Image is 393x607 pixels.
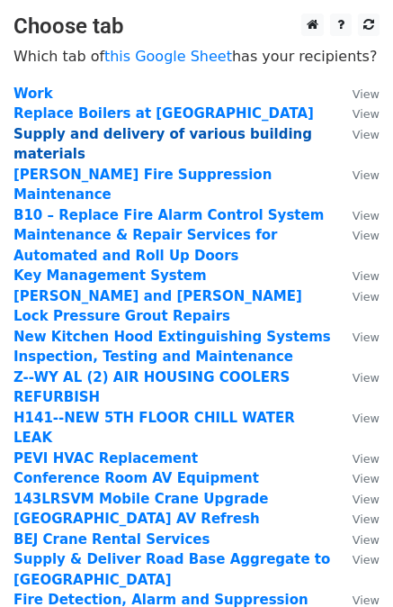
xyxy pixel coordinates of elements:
[13,511,260,527] a: [GEOGRAPHIC_DATA] AV Refresh
[353,472,380,485] small: View
[335,267,380,284] a: View
[13,126,312,163] a: Supply and delivery of various building materials
[13,47,380,66] p: Which tab of has your recipients?
[353,290,380,303] small: View
[335,227,380,243] a: View
[335,105,380,122] a: View
[13,105,314,122] a: Replace Boilers at [GEOGRAPHIC_DATA]
[335,450,380,467] a: View
[13,551,330,588] a: Supply & Deliver Road Base Aggregate to [GEOGRAPHIC_DATA]
[13,227,277,264] a: Maintenance & Repair Services for Automated and Roll Up Doors
[353,87,380,101] small: View
[353,331,380,344] small: View
[353,512,380,526] small: View
[335,410,380,426] a: View
[335,470,380,486] a: View
[303,521,393,607] div: Widget de chat
[353,452,380,466] small: View
[13,329,331,366] a: New Kitchen Hood Extinguishing Systems Inspection, Testing and Maintenance
[335,86,380,102] a: View
[13,491,268,507] a: 143LRSVM Mobile Crane Upgrade
[13,470,259,486] a: Conference Room AV Equipment
[353,269,380,283] small: View
[13,288,302,325] a: [PERSON_NAME] and [PERSON_NAME] Lock Pressure Grout Repairs
[335,126,380,142] a: View
[13,369,290,406] a: Z--WY AL (2) AIR HOUSING COOLERS REFURBISH
[353,209,380,222] small: View
[353,229,380,242] small: View
[335,167,380,183] a: View
[13,531,210,548] a: BEJ Crane Rental Services
[13,14,380,40] h3: Choose tab
[335,369,380,385] a: View
[13,267,207,284] a: Key Management System
[353,412,380,425] small: View
[353,128,380,141] small: View
[13,86,53,102] a: Work
[353,371,380,385] small: View
[335,288,380,304] a: View
[353,168,380,182] small: View
[335,207,380,223] a: View
[335,511,380,527] a: View
[13,450,198,467] a: PEVI HVAC Replacement
[13,410,295,447] a: H141--NEW 5TH FLOOR CHILL WATER LEAK
[335,329,380,345] a: View
[335,491,380,507] a: View
[353,493,380,506] small: View
[13,207,324,223] a: B10 – Replace Fire Alarm Control System
[13,167,272,204] a: [PERSON_NAME] Fire Suppression Maintenance
[104,48,232,65] a: this Google Sheet
[303,521,393,607] iframe: Chat Widget
[353,107,380,121] small: View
